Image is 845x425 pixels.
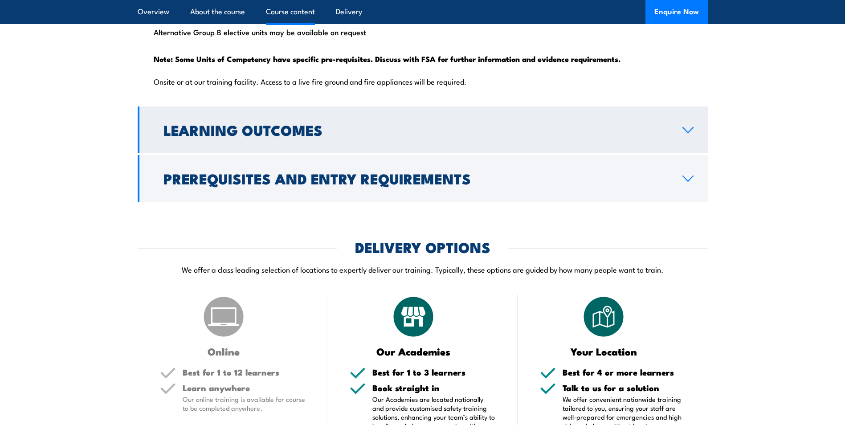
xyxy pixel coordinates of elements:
[540,346,668,356] h3: Your Location
[183,395,306,413] p: Our online training is available for course to be completed anywhere.
[355,241,490,253] h2: DELIVERY OPTIONS
[372,384,495,392] h5: Book straight in
[563,384,686,392] h5: Talk to us for a solution
[138,264,708,274] p: We offer a class leading selection of locations to expertly deliver our training. Typically, thes...
[154,53,620,65] strong: Note: Some Units of Competency have specific pre-requisites. Discuss with FSA for further informa...
[563,368,686,376] h5: Best for 4 or more learners
[183,368,306,376] h5: Best for 1 to 12 learners
[372,368,495,376] h5: Best for 1 to 3 learners
[154,77,692,86] p: Onsite or at our training facility. Access to a live fire ground and fire appliances will be requ...
[138,155,708,202] a: Prerequisites and Entry Requirements
[163,123,668,136] h2: Learning Outcomes
[350,346,478,356] h3: Our Academies
[163,172,668,184] h2: Prerequisites and Entry Requirements
[138,106,708,153] a: Learning Outcomes
[160,346,288,356] h3: Online
[183,384,306,392] h5: Learn anywhere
